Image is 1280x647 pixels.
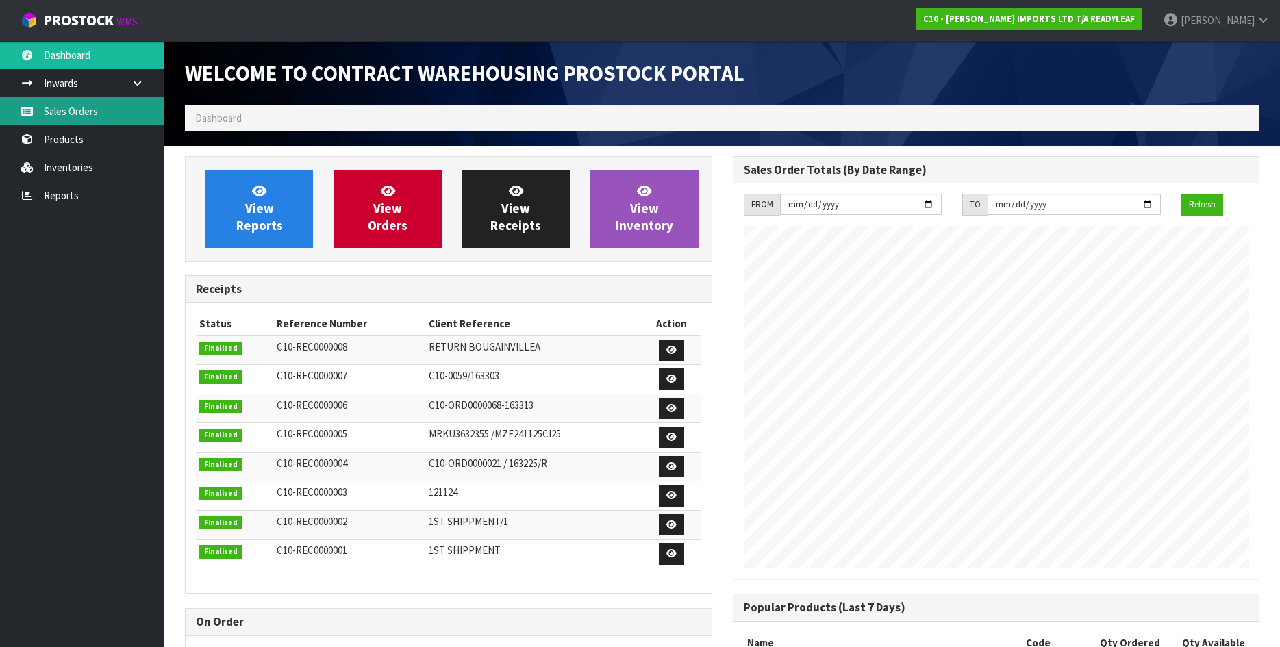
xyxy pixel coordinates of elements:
a: ViewOrders [334,170,441,248]
span: Finalised [199,342,242,355]
span: 121124 [429,485,457,498]
span: C10-ORD0000068-163313 [429,398,534,411]
span: 1ST SHIPPMENT [429,544,501,557]
span: RETURN BOUGAINVILLEA [429,340,540,353]
span: View Orders [368,183,407,234]
span: Finalised [199,370,242,384]
span: C10-REC0000002 [277,515,347,528]
span: ProStock [44,12,114,29]
span: C10-REC0000007 [277,369,347,382]
h3: On Order [196,616,701,629]
button: Refresh [1181,194,1223,216]
strong: C10 - [PERSON_NAME] IMPORTS LTD T/A READYLEAF [923,13,1135,25]
span: View Inventory [616,183,673,234]
small: WMS [116,15,138,28]
span: Finalised [199,545,242,559]
th: Client Reference [425,313,642,335]
div: FROM [744,194,780,216]
span: C10-0059/163303 [429,369,499,382]
span: C10-REC0000003 [277,485,347,498]
span: Finalised [199,487,242,500]
span: [PERSON_NAME] [1181,14,1255,27]
h3: Sales Order Totals (By Date Range) [744,164,1249,177]
span: Finalised [199,516,242,530]
span: Finalised [199,400,242,414]
span: View Reports [236,183,283,234]
span: 1ST SHIPPMENT/1 [429,515,508,528]
img: cube-alt.png [21,12,38,29]
a: ViewReceipts [462,170,570,248]
span: MRKU3632355 /MZE241125CI25 [429,427,561,440]
a: ViewInventory [590,170,698,248]
th: Action [642,313,701,335]
a: ViewReports [205,170,313,248]
h3: Popular Products (Last 7 Days) [744,601,1249,614]
span: Finalised [199,458,242,472]
span: View Receipts [490,183,541,234]
span: Dashboard [195,112,242,125]
span: C10-REC0000004 [277,457,347,470]
span: Finalised [199,429,242,442]
span: C10-REC0000005 [277,427,347,440]
span: C10-ORD0000021 / 163225/R [429,457,547,470]
span: Welcome to Contract Warehousing ProStock Portal [185,60,744,87]
span: C10-REC0000006 [277,398,347,411]
th: Reference Number [273,313,425,335]
h3: Receipts [196,283,701,296]
span: C10-REC0000008 [277,340,347,353]
span: C10-REC0000001 [277,544,347,557]
div: TO [962,194,988,216]
th: Status [196,313,273,335]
